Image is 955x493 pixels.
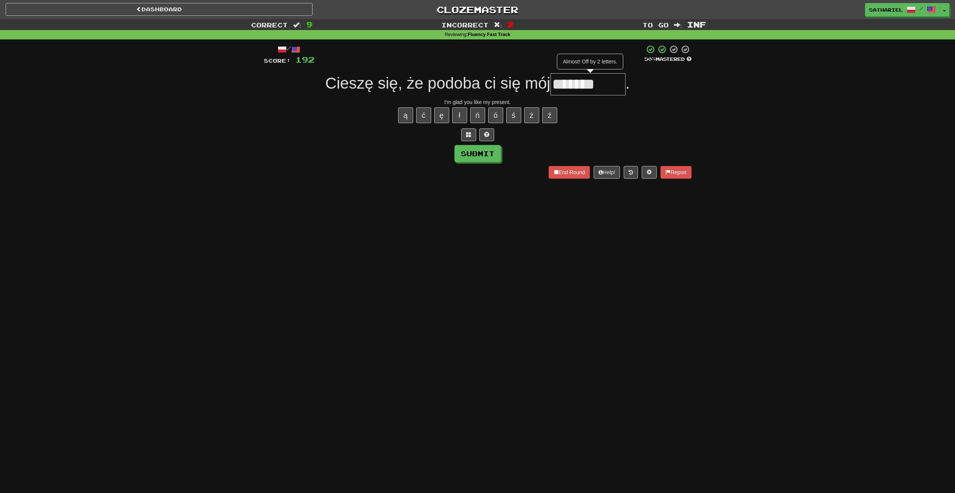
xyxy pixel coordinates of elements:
[479,128,494,141] button: Single letter hint - you only get 1 per sentence and score half the points! alt+h
[563,59,617,65] span: Almost! Off by 2 letters.
[454,145,501,162] button: Submit
[488,107,503,123] button: ó
[869,6,903,13] span: Sathariel
[251,21,288,29] span: Correct
[295,55,314,64] span: 192
[441,21,489,29] span: Incorrect
[919,6,923,11] span: /
[306,20,313,29] span: 9
[461,128,476,141] button: Switch sentence to multiple choice alt+p
[549,166,590,179] button: End Round
[624,166,638,179] button: Round history (alt+y)
[507,20,514,29] span: 2
[524,107,539,123] button: ż
[264,45,314,54] div: /
[325,74,550,92] span: Cieszę się, że podoba ci się mój
[468,32,510,37] strong: Fluency Fast Track
[470,107,485,123] button: ń
[324,3,631,16] a: Clozemaster
[264,57,291,64] span: Score:
[674,22,682,28] span: :
[293,22,301,28] span: :
[642,21,669,29] span: To go
[434,107,449,123] button: ę
[494,22,502,28] span: :
[542,107,557,123] button: ź
[865,3,940,17] a: Sathariel /
[644,56,692,63] div: Mastered
[398,107,413,123] button: ą
[264,98,692,106] div: I'm glad you like my present.
[6,3,313,16] a: Dashboard
[626,74,630,92] span: .
[506,107,521,123] button: ś
[416,107,431,123] button: ć
[660,166,691,179] button: Report
[687,20,706,29] span: Inf
[452,107,467,123] button: ł
[644,56,656,62] span: 50 %
[594,166,620,179] button: Help!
